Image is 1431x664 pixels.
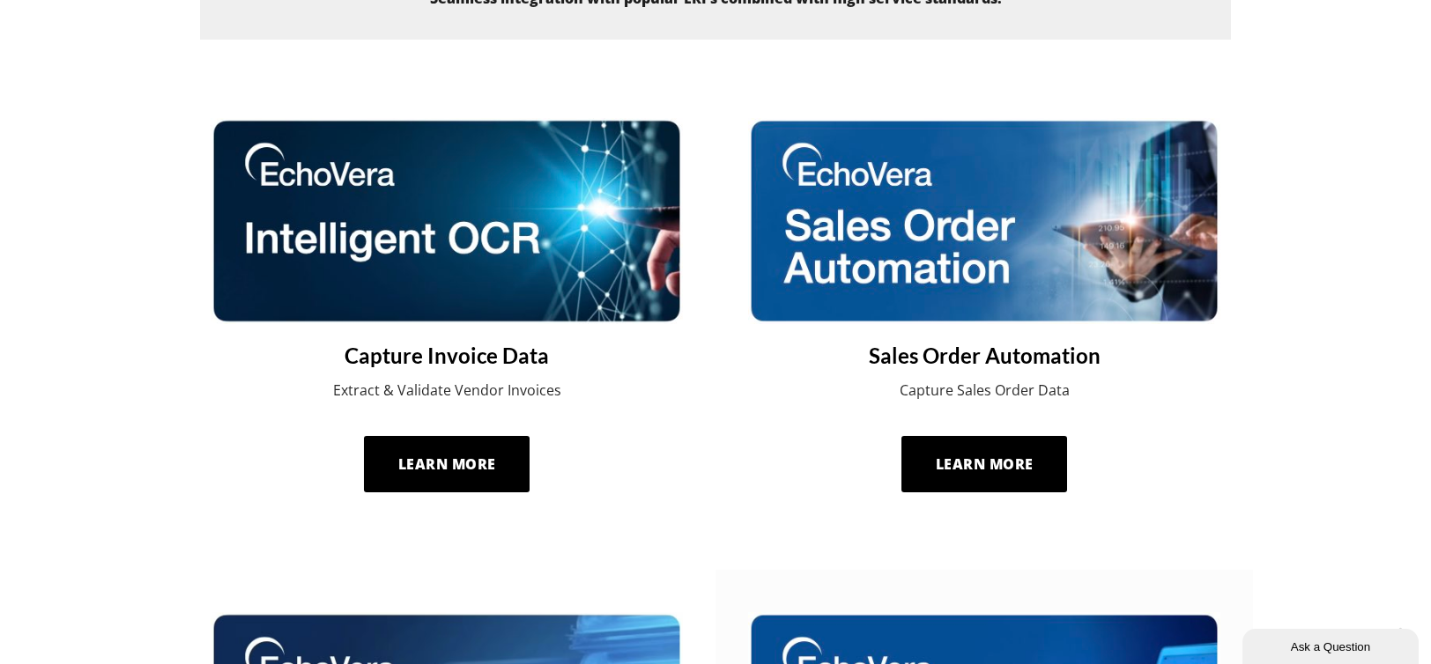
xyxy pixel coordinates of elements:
[211,380,684,401] p: Extract & Validate Vendor Invoices
[398,454,496,474] span: Learn More
[901,436,1067,492] a: Learn More
[211,118,684,324] img: intelligent OCR
[748,380,1221,401] p: Capture Sales Order Data
[1242,625,1422,664] iframe: chat widget
[748,342,1221,370] a: Sales Order Automation
[936,454,1034,474] span: Learn More
[748,118,1221,324] img: sales order automation
[364,436,530,492] a: Learn More
[211,342,684,370] a: Capture Invoice Data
